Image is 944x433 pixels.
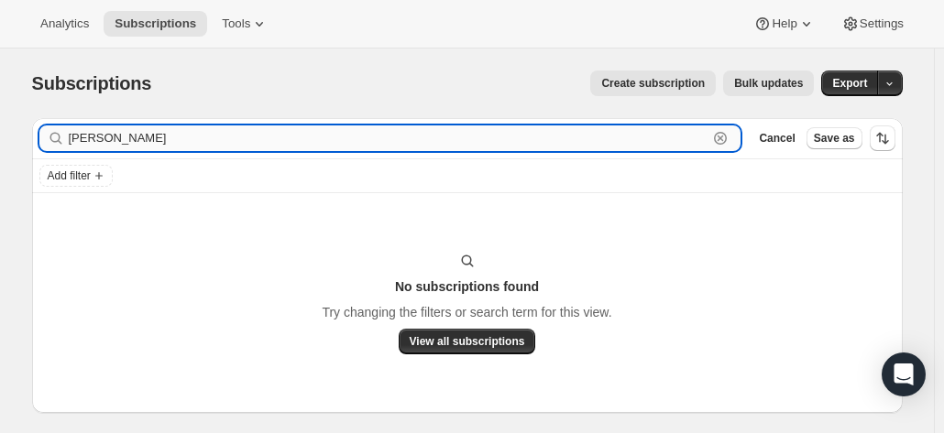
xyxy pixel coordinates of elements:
[48,168,91,183] span: Add filter
[222,16,250,31] span: Tools
[115,16,196,31] span: Subscriptions
[814,131,855,146] span: Save as
[807,127,862,149] button: Save as
[723,70,814,96] button: Bulk updates
[742,11,826,37] button: Help
[39,165,113,187] button: Add filter
[830,11,915,37] button: Settings
[395,277,539,296] h3: No subscriptions found
[399,329,536,354] button: View all subscriptions
[590,70,716,96] button: Create subscription
[734,76,803,91] span: Bulk updates
[601,76,705,91] span: Create subscription
[711,129,730,147] button: Clear
[772,16,796,31] span: Help
[821,70,878,96] button: Export
[860,16,904,31] span: Settings
[752,127,802,149] button: Cancel
[32,73,152,93] span: Subscriptions
[882,352,926,396] div: Open Intercom Messenger
[322,303,611,321] p: Try changing the filters or search term for this view.
[759,131,795,146] span: Cancel
[104,11,207,37] button: Subscriptions
[832,76,867,91] span: Export
[211,11,280,37] button: Tools
[69,125,708,151] input: Filter subscribers
[29,11,100,37] button: Analytics
[410,334,525,349] span: View all subscriptions
[870,125,895,151] button: Sort the results
[40,16,89,31] span: Analytics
